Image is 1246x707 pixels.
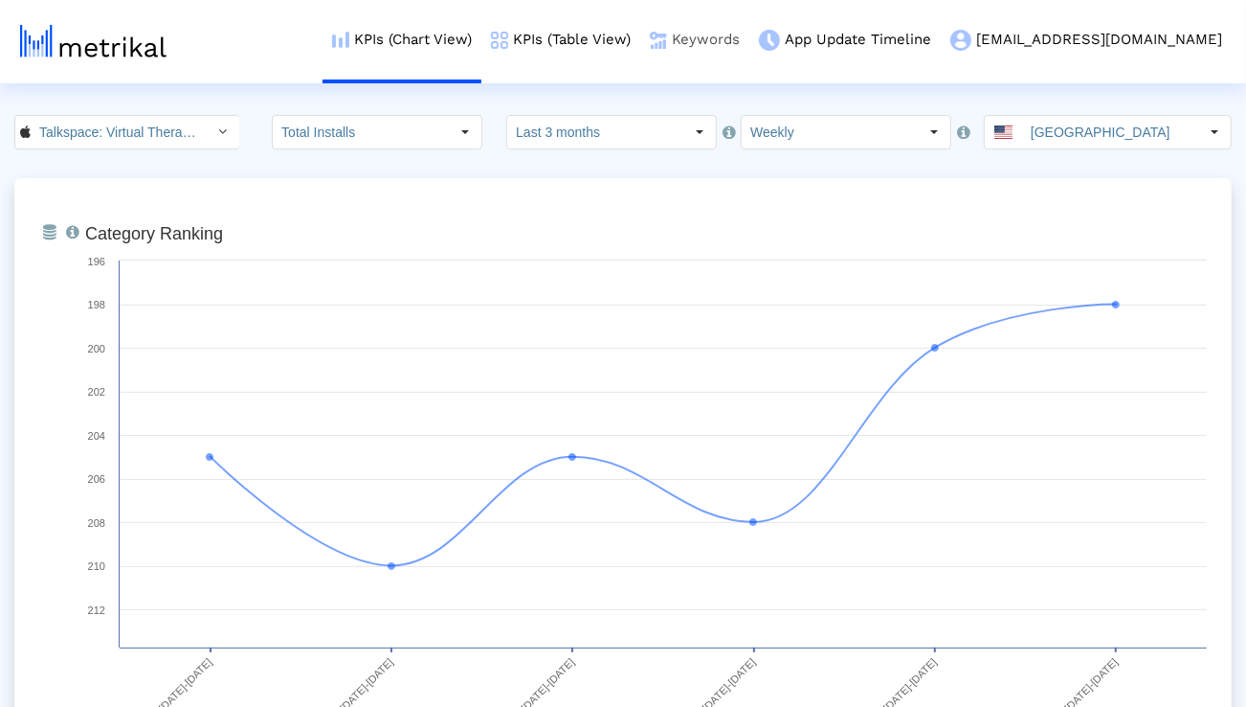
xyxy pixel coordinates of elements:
[88,430,105,442] text: 204
[759,30,780,51] img: app-update-menu-icon.png
[683,116,716,148] div: Select
[88,386,105,398] text: 202
[650,32,667,49] img: keywords.png
[207,116,239,148] div: Select
[85,224,223,243] tspan: Category Ranking
[88,299,105,310] text: 198
[88,343,105,354] text: 200
[491,32,508,49] img: kpi-table-menu-icon.png
[950,30,971,51] img: my-account-menu-icon.png
[88,604,105,616] text: 212
[88,256,105,267] text: 196
[449,116,481,148] div: Select
[332,32,349,48] img: kpi-chart-menu-icon.png
[88,517,105,529] text: 208
[20,25,167,57] img: metrical-logo-light.png
[1198,116,1231,148] div: Select
[918,116,950,148] div: Select
[88,560,105,572] text: 210
[88,473,105,485] text: 206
